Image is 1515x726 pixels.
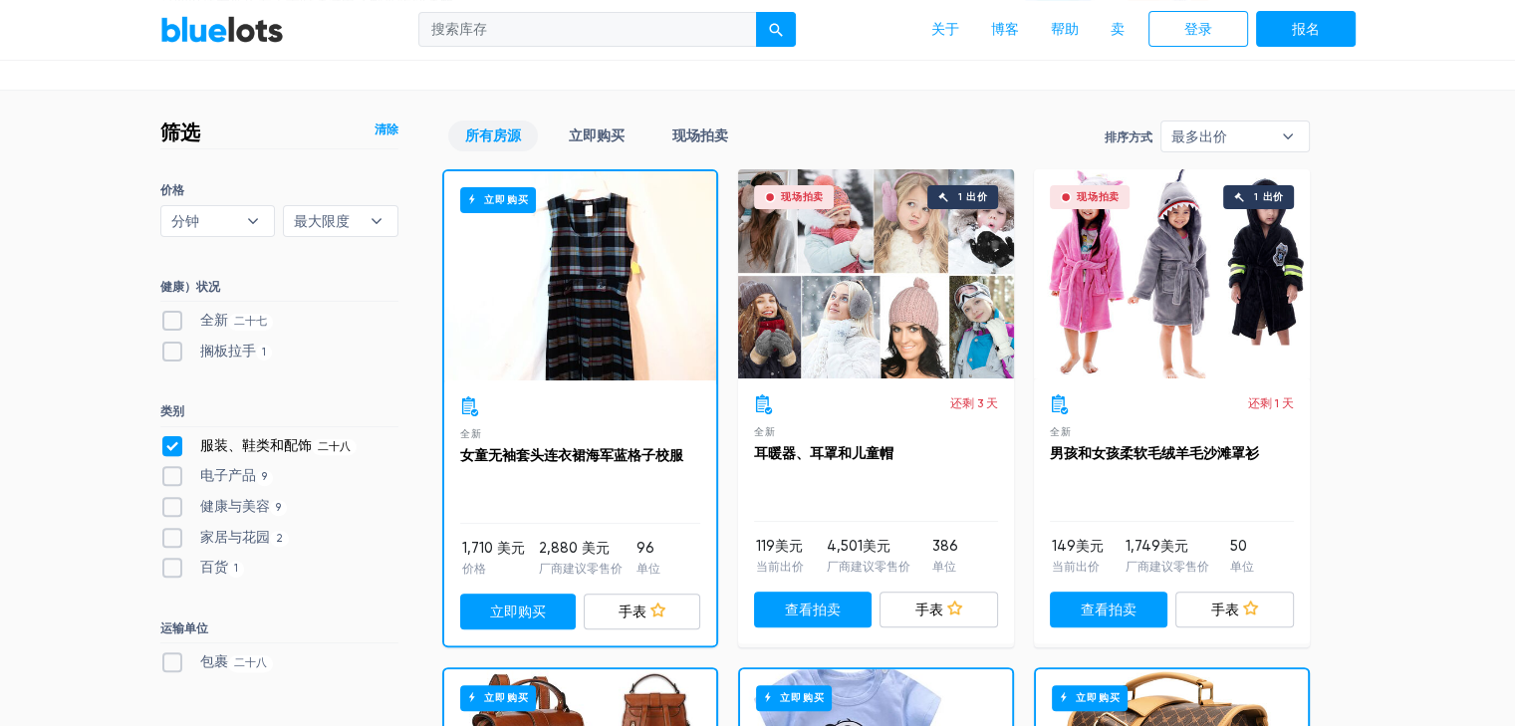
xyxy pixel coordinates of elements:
[276,532,283,545] font: 2
[448,121,538,151] a: 所有房源
[465,127,521,144] font: 所有房源
[1292,21,1320,38] font: 报名
[200,312,228,329] font: 全新
[826,560,909,574] font: 厂商建议零售价
[1175,592,1294,628] a: 手表
[234,562,238,575] font: 1
[200,467,256,484] font: 电子产品
[1035,11,1095,49] a: 帮助
[1171,128,1227,144] font: 最多出价
[1125,538,1187,555] font: 1,749美元
[1254,191,1284,203] font: 1 出价
[1256,11,1356,48] a: 报名
[958,191,988,203] font: 1 出价
[1052,560,1100,574] font: 当前出价
[460,594,577,630] a: 立即购买
[200,343,256,360] font: 搁板拉手
[991,21,1019,38] font: 博客
[200,498,270,515] font: 健康与美容
[418,12,757,48] input: 搜索库存
[294,213,350,229] font: 最大限度
[1050,445,1259,462] a: 男孩和女孩柔软毛绒羊毛沙滩罩衫
[484,692,529,704] font: 立即购买
[539,562,623,576] font: 厂商建议零售价
[569,127,625,144] font: 立即购买
[375,122,398,136] font: 清除
[1230,560,1254,574] font: 单位
[318,440,351,453] font: 二十八
[1034,169,1310,378] a: 现场拍卖 1 出价
[276,501,281,514] font: 9
[1052,538,1104,555] font: 149美元
[1148,11,1248,48] a: 登录
[160,404,184,418] font: 类别
[1081,602,1136,618] font: 查看拍卖
[1105,130,1152,144] font: 排序方式
[1050,592,1168,628] a: 查看拍卖
[915,602,943,618] font: 手表
[932,538,958,555] font: 386
[636,540,654,557] font: 96
[932,560,956,574] font: 单位
[200,529,270,546] font: 家居与花园
[584,594,700,630] a: 手表
[756,560,804,574] font: 当前出价
[636,562,660,576] font: 单位
[444,171,716,380] a: 立即购买
[234,315,267,328] font: 二十七
[915,11,975,49] a: 关于
[1211,602,1239,618] font: 手表
[931,21,959,38] font: 关于
[462,540,525,557] font: 1,710 美元
[655,121,745,151] a: 现场拍卖
[484,194,529,206] font: 立即购买
[880,592,998,628] a: 手表
[460,447,683,464] a: 女童无袖套头连衣裙海军蓝格子校服
[234,656,267,669] font: 二十八
[950,396,998,410] font: 还剩 3 天
[160,621,208,635] font: 运输单位
[1248,396,1294,410] font: 还剩 1 天
[1076,692,1121,704] font: 立即购买
[160,280,220,294] font: 健康）状况
[1184,21,1212,38] font: 登录
[375,121,398,138] a: 清除
[262,470,267,483] font: 9
[539,540,610,557] font: 2,880 美元
[1230,538,1247,555] font: 50
[552,121,641,151] a: 立即购买
[826,538,889,555] font: 4,501美元
[738,169,1014,378] a: 现场拍卖 1 出价
[460,428,482,439] font: 全新
[1051,21,1079,38] font: 帮助
[1077,191,1120,203] font: 现场拍卖
[754,426,776,437] font: 全新
[1095,11,1140,49] a: 卖
[171,213,199,229] font: 分钟
[781,191,824,203] font: 现场拍卖
[490,604,546,620] font: 立即购买
[780,692,825,704] font: 立即购买
[200,559,228,576] font: 百货
[200,653,228,670] font: 包裹
[672,127,728,144] font: 现场拍卖
[754,592,873,628] a: 查看拍卖
[160,183,184,197] font: 价格
[785,602,841,618] font: 查看拍卖
[462,562,486,576] font: 价格
[1125,560,1208,574] font: 厂商建议零售价
[754,445,893,462] a: 耳暖器、耳罩和儿童帽
[1050,426,1072,437] font: 全新
[262,346,266,359] font: 1
[200,437,312,454] font: 服装、鞋类和配饰
[756,538,803,555] font: 119美元
[975,11,1035,49] a: 博客
[619,604,646,620] font: 手表
[1111,21,1125,38] font: 卖
[160,121,200,144] font: 筛选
